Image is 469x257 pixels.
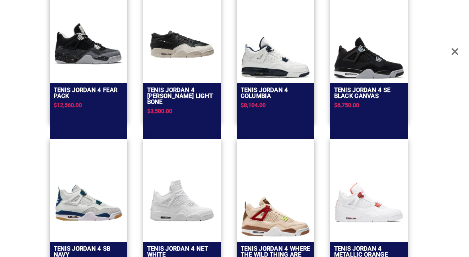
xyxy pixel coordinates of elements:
img: TENIS JORDAN 4 SB NAVY [54,168,123,237]
span: $6,750.00 [334,102,359,108]
h2: TENIS JORDAN 4 [PERSON_NAME] LIGHT BONE [147,87,217,105]
img: TENIS JORDAN 4 RM BLACK LIGHT BONE [147,9,217,79]
img: Tenis Jordan 4 Se Black Canvas [334,37,404,79]
span: $3,500.00 [147,108,172,114]
img: Tenis Jordan 4 Fear Pack [54,9,123,79]
img: Tenis Jordan 4 Where The Wild Thing Are [241,196,310,237]
h2: Tenis Jordan 4 Se Black Canvas [334,87,404,99]
h2: Tenis Jordan 4 Columbia [241,87,310,99]
h2: Tenis Jordan 4 Fear Pack [54,87,123,99]
span: $12,560.00 [54,102,82,108]
span: $8,104.00 [241,102,266,108]
img: Tenis Jordan 4 Metallic Orange [334,168,404,237]
img: TENIS JORDAN 4 NET WHITE [147,168,217,237]
span: Close Overlay [451,40,459,63]
img: Tenis Jordan 4 Columbia [241,36,310,78]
